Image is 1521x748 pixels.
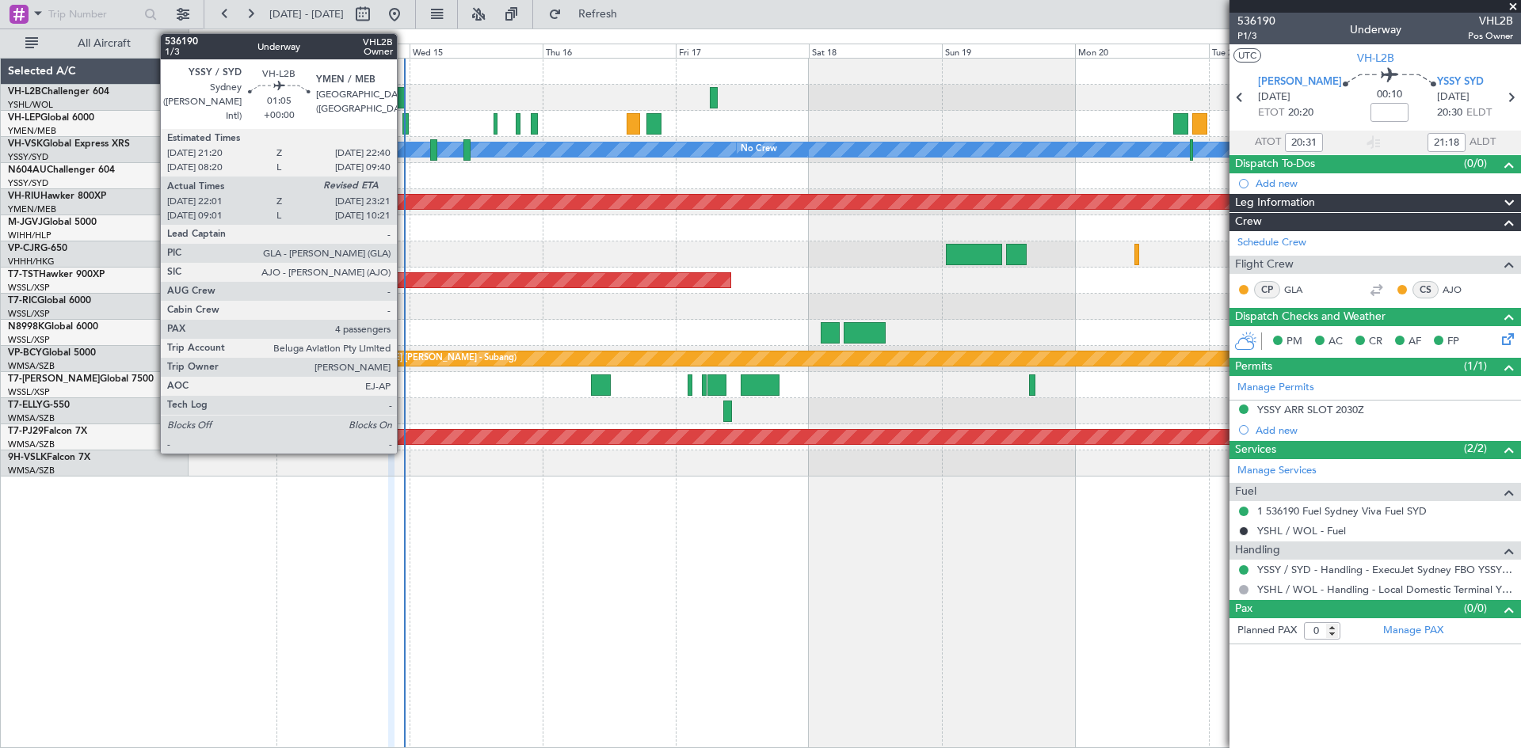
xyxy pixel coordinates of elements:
span: T7-[PERSON_NAME] [8,374,100,384]
button: Refresh [541,2,636,27]
span: Dispatch To-Dos [1235,155,1315,173]
span: T7-ELLY [8,401,43,410]
div: Sat 18 [809,44,942,58]
span: VH-VSK [8,139,43,149]
span: Fuel [1235,483,1256,501]
a: WSSL/XSP [8,334,50,346]
a: M-JGVJGlobal 5000 [8,218,97,227]
span: FP [1447,334,1459,350]
span: All Aircraft [41,38,167,49]
span: ETOT [1258,105,1284,121]
span: 20:20 [1288,105,1313,121]
button: UTC [1233,48,1261,63]
span: ALDT [1470,135,1496,150]
span: [DATE] [1258,89,1290,105]
a: N604AUChallenger 604 [8,165,115,175]
span: T7-TST [8,270,39,279]
div: Thu 16 [543,44,676,58]
a: Manage PAX [1383,623,1443,639]
span: [PERSON_NAME] [1258,74,1342,90]
a: WIHH/HLP [8,230,51,241]
span: VH-L2B [1357,50,1394,66]
span: Crew [1235,213,1262,231]
div: CP [1254,281,1280,298]
span: 00:10 [1377,87,1402,103]
a: VH-L2BChallenger 604 [8,87,109,97]
a: AJO [1443,283,1478,297]
span: N604AU [8,165,47,175]
span: VHL2B [1468,13,1513,29]
span: (0/0) [1464,155,1487,172]
a: YSHL / WOL - Fuel [1257,524,1346,537]
span: T7-RIC [8,296,37,306]
div: YSSY ARR SLOT 2030Z [1257,403,1364,416]
a: WMSA/SZB [8,465,55,477]
div: Add new [1256,177,1513,190]
span: 9H-VSLK [8,453,47,462]
a: T7-TSTHawker 900XP [8,270,105,279]
a: YSSY/SYD [8,151,48,163]
span: Permits [1235,358,1272,376]
span: 536190 [1237,13,1275,29]
span: (0/0) [1464,600,1487,617]
span: Dispatch Checks and Weather [1235,308,1386,326]
a: WSSL/XSP [8,308,50,320]
a: VH-VSKGlobal Express XRS [8,139,130,149]
a: WSSL/XSP [8,282,50,294]
span: AF [1409,334,1421,350]
a: WMSA/SZB [8,412,55,424]
button: All Aircraft [17,31,172,56]
span: Services [1235,441,1276,459]
div: Mon 20 [1075,44,1208,58]
div: CS [1412,281,1439,298]
span: VH-LEP [8,113,40,123]
div: Planned Maint [GEOGRAPHIC_DATA] (Sultan [PERSON_NAME] [PERSON_NAME] - Subang) [147,347,517,370]
input: --:-- [1285,133,1323,152]
span: (1/1) [1464,358,1487,374]
a: YSSY / SYD - Handling - ExecuJet Sydney FBO YSSY / SYD [1257,563,1513,576]
a: WSSL/XSP [8,386,50,398]
input: Trip Number [48,2,139,26]
span: YSSY SYD [1437,74,1484,90]
a: WMSA/SZB [8,360,55,372]
a: YSHL / WOL - Handling - Local Domestic Terminal YSHL / WOL [1257,583,1513,596]
span: Flight Crew [1235,256,1294,274]
span: Pos Owner [1468,29,1513,43]
span: VP-BCY [8,348,42,358]
div: Wed 15 [410,44,543,58]
span: Pax [1235,600,1252,618]
a: WMSA/SZB [8,439,55,450]
span: T7-PJ29 [8,427,44,436]
a: VH-RIUHawker 800XP [8,192,106,201]
div: Sun 19 [942,44,1075,58]
a: 9H-VSLKFalcon 7X [8,453,90,462]
span: P1/3 [1237,29,1275,43]
span: Refresh [565,9,631,20]
a: Manage Services [1237,463,1317,479]
span: Handling [1235,541,1280,560]
a: T7-RICGlobal 6000 [8,296,91,306]
span: CR [1369,334,1382,350]
span: ELDT [1466,105,1492,121]
span: VH-RIU [8,192,40,201]
span: M-JGVJ [8,218,43,227]
label: Planned PAX [1237,623,1297,639]
a: Manage Permits [1237,380,1314,396]
span: (2/2) [1464,440,1487,457]
a: VHHH/HKG [8,256,55,268]
a: GLA [1284,283,1320,297]
div: [DATE] [192,32,219,45]
a: Schedule Crew [1237,235,1306,251]
a: VP-BCYGlobal 5000 [8,348,96,358]
span: N8998K [8,322,44,332]
span: VH-L2B [8,87,41,97]
span: [DATE] - [DATE] [269,7,344,21]
a: VH-LEPGlobal 6000 [8,113,94,123]
div: Underway [1350,21,1401,38]
a: T7-PJ29Falcon 7X [8,427,87,436]
div: Add new [1256,423,1513,437]
input: --:-- [1428,133,1466,152]
a: 1 536190 Fuel Sydney Viva Fuel SYD [1257,504,1427,518]
a: N8998KGlobal 6000 [8,322,98,332]
span: Leg Information [1235,194,1315,212]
